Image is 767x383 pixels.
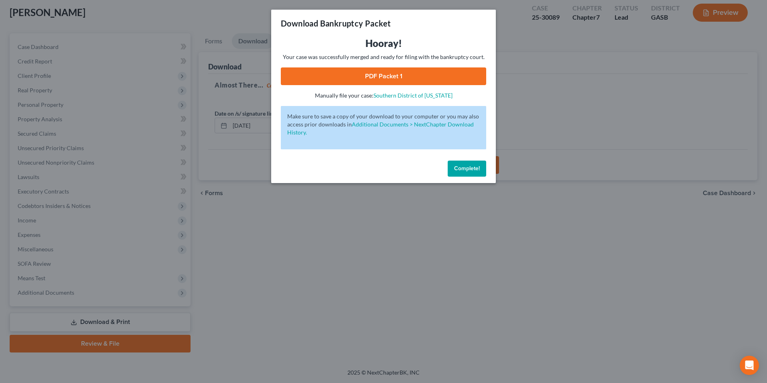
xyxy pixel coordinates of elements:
[287,112,480,136] p: Make sure to save a copy of your download to your computer or you may also access prior downloads in
[281,92,486,100] p: Manually file your case:
[281,67,486,85] a: PDF Packet 1
[281,53,486,61] p: Your case was successfully merged and ready for filing with the bankruptcy court.
[287,121,474,136] a: Additional Documents > NextChapter Download History.
[740,356,759,375] div: Open Intercom Messenger
[454,165,480,172] span: Complete!
[281,37,486,50] h3: Hooray!
[448,161,486,177] button: Complete!
[281,18,391,29] h3: Download Bankruptcy Packet
[373,92,452,99] a: Southern District of [US_STATE]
